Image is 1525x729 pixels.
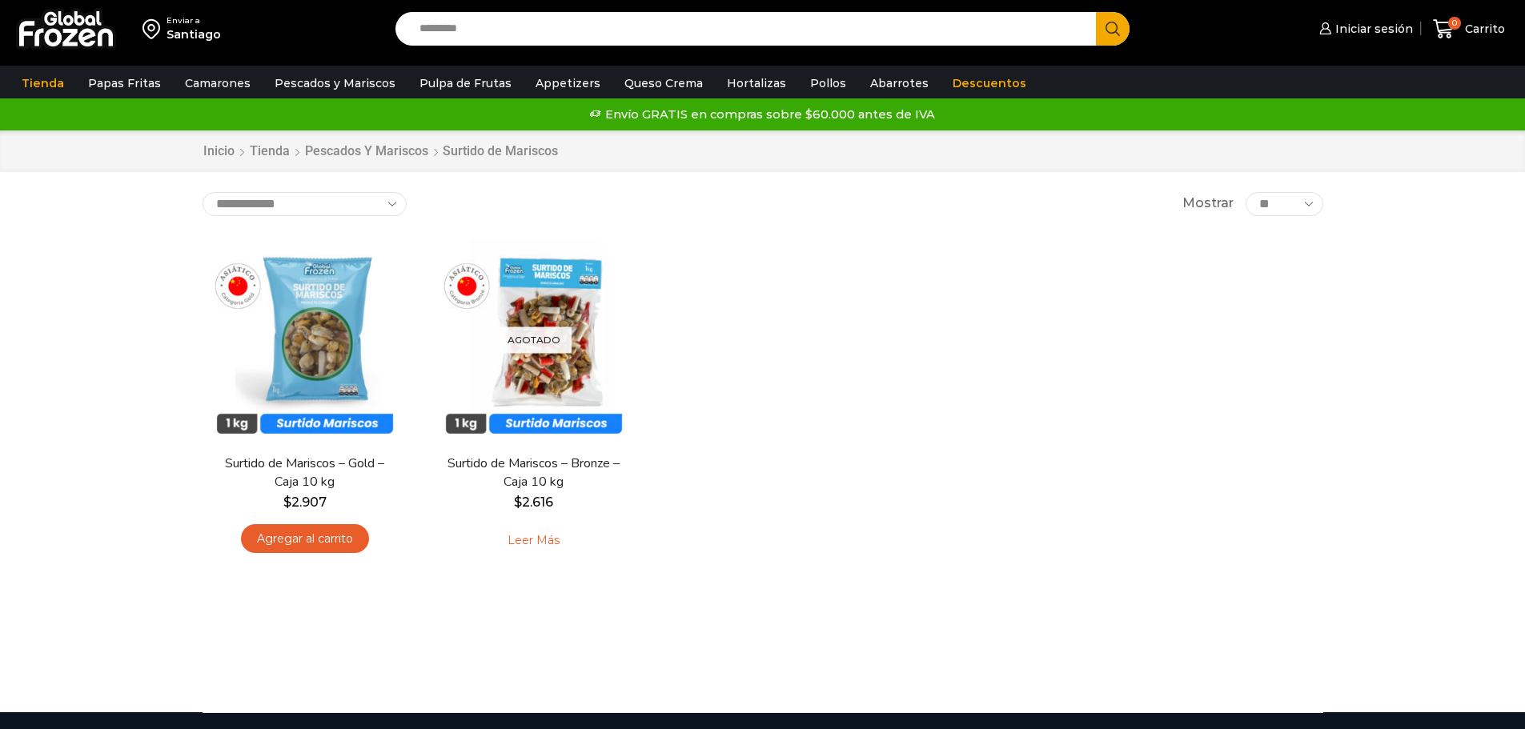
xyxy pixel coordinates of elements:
a: Tienda [249,142,291,161]
a: Tienda [14,68,72,98]
a: Agregar al carrito: “Surtido de Mariscos - Gold - Caja 10 kg” [241,524,369,554]
nav: Breadcrumb [203,142,558,161]
p: Agotado [496,326,572,353]
a: Camarones [177,68,259,98]
a: 0 Carrito [1429,10,1509,48]
button: Search button [1096,12,1130,46]
bdi: 2.616 [514,495,553,510]
a: Leé más sobre “Surtido de Mariscos - Bronze - Caja 10 kg” [483,524,584,558]
a: Pescados y Mariscos [267,68,403,98]
span: Carrito [1461,21,1505,37]
a: Iniciar sesión [1315,13,1413,45]
bdi: 2.907 [283,495,327,510]
a: Pescados y Mariscos [304,142,429,161]
a: Abarrotes [862,68,937,98]
span: Iniciar sesión [1331,21,1413,37]
a: Inicio [203,142,235,161]
select: Pedido de la tienda [203,192,407,216]
span: Mostrar [1182,194,1234,213]
span: $ [283,495,291,510]
a: Papas Fritas [80,68,169,98]
img: address-field-icon.svg [142,15,167,42]
a: Pollos [802,68,854,98]
a: Appetizers [528,68,608,98]
a: Pulpa de Frutas [411,68,520,98]
a: Descuentos [945,68,1034,98]
span: $ [514,495,522,510]
a: Hortalizas [719,68,794,98]
div: Enviar a [167,15,221,26]
a: Surtido de Mariscos – Bronze – Caja 10 kg [441,455,625,491]
a: Queso Crema [616,68,711,98]
span: 0 [1448,17,1461,30]
div: Santiago [167,26,221,42]
a: Surtido de Mariscos – Gold – Caja 10 kg [212,455,396,491]
h1: Surtido de Mariscos [443,143,558,158]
